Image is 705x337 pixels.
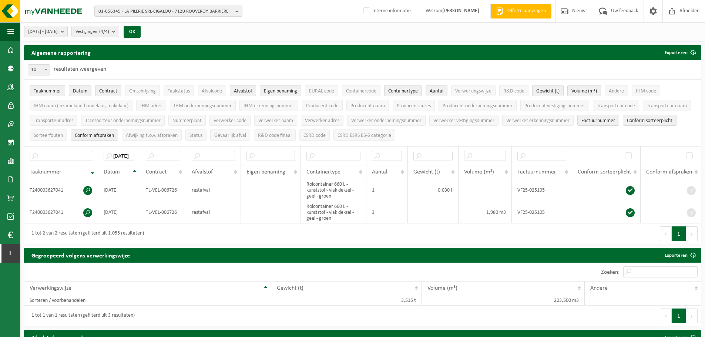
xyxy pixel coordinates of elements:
[597,103,635,109] span: Transporteur code
[506,118,570,124] span: Verwerker erkenningsnummer
[427,285,457,291] span: Volume (m³)
[590,285,608,291] span: Andere
[413,169,440,175] span: Gewicht (t)
[129,88,156,94] span: Omschrijving
[125,85,160,96] button: OmschrijvingOmschrijving: Activate to sort
[230,85,256,96] button: AfvalstofAfvalstof: Activate to sort
[388,88,418,94] span: Containertype
[571,88,597,94] span: Volume (m³)
[244,103,294,109] span: IHM erkenningsnummer
[643,100,691,111] button: Transporteur naamTransporteur naam: Activate to sort
[170,100,236,111] button: IHM ondernemingsnummerIHM ondernemingsnummer: Activate to sort
[186,201,241,223] td: restafval
[277,285,303,291] span: Gewicht (t)
[98,6,232,17] span: 01-056345 - LA PILERIE SRL-CIGALOU - 7120 ROUVEROY, BARRIÈRE D'AUBREUX 2
[346,88,376,94] span: Containercode
[34,103,128,109] span: IHM naam (inzamelaar, handelaar, makelaar)
[672,226,686,241] button: 1
[168,115,206,126] button: NummerplaatNummerplaat: Activate to sort
[172,118,202,124] span: Nummerplaat
[686,309,698,323] button: Next
[30,100,132,111] button: IHM naam (inzamelaar, handelaar, makelaar)IHM naam (inzamelaar, handelaar, makelaar): Activate to...
[126,133,178,138] span: Afwijking t.o.v. afspraken
[54,66,106,72] label: resultaten weergeven
[124,26,141,38] button: OK
[260,85,301,96] button: Eigen benamingEigen benaming: Activate to sort
[686,226,698,241] button: Next
[98,201,140,223] td: [DATE]
[636,88,656,94] span: IHM code
[567,85,601,96] button: Volume (m³)Volume (m³): Activate to sort
[28,309,135,323] div: 1 tot 1 van 1 resultaten (gefilterd uit 3 resultaten)
[305,118,339,124] span: Verwerker adres
[271,295,422,306] td: 3,515 t
[524,103,585,109] span: Producent vestigingsnummer
[99,29,109,34] count: (4/4)
[28,227,144,240] div: 1 tot 2 van 2 resultaten (gefilterd uit 1,055 resultaten)
[136,100,166,111] button: IHM adresIHM adres: Activate to sort
[214,118,246,124] span: Verwerker code
[347,115,426,126] button: Verwerker ondernemingsnummerVerwerker ondernemingsnummer: Activate to sort
[258,133,292,138] span: R&D code finaal
[140,201,186,223] td: TL-VEL-006726
[192,169,213,175] span: Afvalstof
[426,85,447,96] button: AantalAantal: Activate to sort
[301,115,343,126] button: Verwerker adresVerwerker adres: Activate to sort
[490,4,551,18] a: Offerte aanvragen
[239,100,298,111] button: IHM erkenningsnummerIHM erkenningsnummer: Activate to sort
[24,26,68,37] button: [DATE] - [DATE]
[429,115,498,126] button: Verwerker vestigingsnummerVerwerker vestigingsnummer: Activate to sort
[24,201,98,223] td: T240003627041
[439,100,517,111] button: Producent ondernemingsnummerProducent ondernemingsnummer: Activate to sort
[502,115,574,126] button: Verwerker erkenningsnummerVerwerker erkenningsnummer: Activate to sort
[122,129,182,141] button: Afwijking t.o.v. afsprakenAfwijking t.o.v. afspraken: Activate to sort
[302,100,343,111] button: Producent codeProducent code: Activate to sort
[520,100,589,111] button: Producent vestigingsnummerProducent vestigingsnummer: Activate to sort
[7,244,13,263] span: I
[95,85,121,96] button: ContractContract: Activate to sort
[305,85,338,96] button: EURAL codeEURAL code: Activate to sort
[30,129,67,141] button: SorteerfoutenSorteerfouten: Activate to sort
[246,169,285,175] span: Eigen benaming
[499,85,528,96] button: R&D codeR&amp;D code: Activate to sort
[333,129,395,141] button: CSRD ESRS E5-5 categorieCSRD ESRS E5-5 categorie: Activate to sort
[254,115,297,126] button: Verwerker naamVerwerker naam: Activate to sort
[186,179,241,201] td: restafval
[24,248,137,262] h2: Gegroepeerd volgens verwerkingswijze
[28,64,50,75] span: 10
[209,115,251,126] button: Verwerker codeVerwerker code: Activate to sort
[455,88,491,94] span: Verwerkingswijze
[351,118,422,124] span: Verwerker ondernemingsnummer
[258,118,293,124] span: Verwerker naam
[198,85,226,96] button: AfvalcodeAfvalcode: Activate to sort
[372,169,387,175] span: Aantal
[30,85,65,96] button: TaaknummerTaaknummer: Activate to remove sorting
[34,118,73,124] span: Transporteur adres
[384,85,422,96] button: ContainertypeContainertype: Activate to sort
[342,85,380,96] button: ContainercodeContainercode: Activate to sort
[140,103,162,109] span: IHM adres
[306,103,339,109] span: Producent code
[24,179,98,201] td: T240003627041
[659,45,701,60] button: Exporteren
[408,179,459,201] td: 0,030 t
[210,129,250,141] button: Gevaarlijk afval : Activate to sort
[28,65,50,75] span: 10
[164,85,194,96] button: TaakstatusTaakstatus: Activate to sort
[185,129,207,141] button: StatusStatus: Activate to sort
[660,226,672,241] button: Previous
[659,248,701,263] a: Exporteren
[75,26,109,37] span: Vestigingen
[234,88,252,94] span: Afvalstof
[338,133,391,138] span: CSRD ESRS E5-5 categorie
[303,133,326,138] span: CSRD code
[632,85,660,96] button: IHM codeIHM code: Activate to sort
[422,295,585,306] td: 203,500 m3
[442,8,479,14] strong: [PERSON_NAME]
[366,179,408,201] td: 1
[517,169,556,175] span: Factuurnummer
[350,103,385,109] span: Producent naam
[512,179,572,201] td: VF25-025105
[28,26,58,37] span: [DATE] - [DATE]
[503,88,524,94] span: R&D code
